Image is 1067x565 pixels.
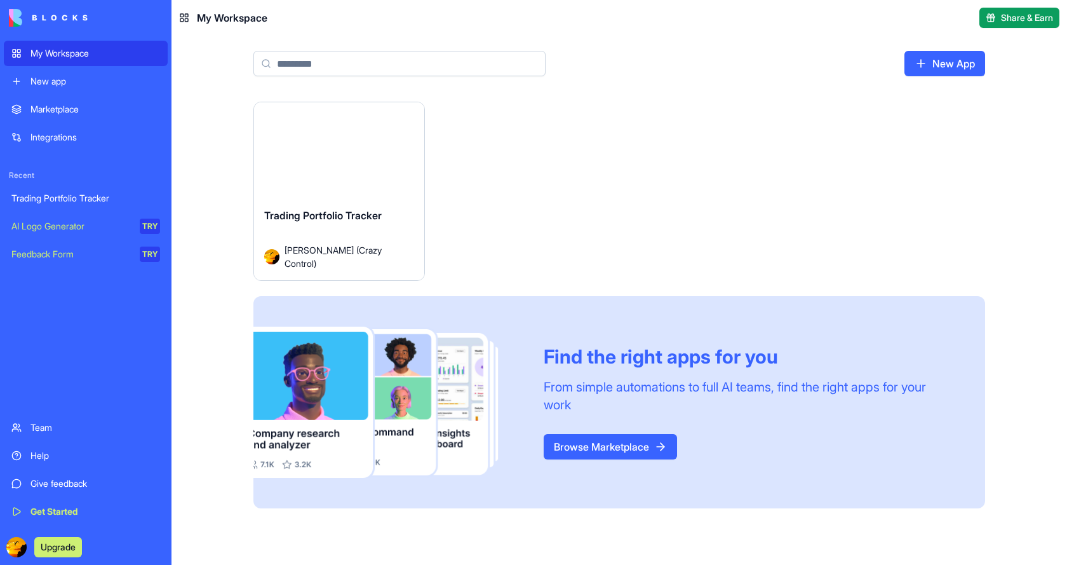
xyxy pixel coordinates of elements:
[544,345,955,368] div: Find the right apps for you
[4,471,168,496] a: Give feedback
[11,192,160,205] div: Trading Portfolio Tracker
[30,103,160,116] div: Marketplace
[30,47,160,60] div: My Workspace
[4,69,168,94] a: New app
[140,219,160,234] div: TRY
[30,505,160,518] div: Get Started
[30,75,160,88] div: New app
[253,327,523,479] img: Frame_181_egmpey.png
[285,243,404,270] span: [PERSON_NAME] (Crazy Control)
[30,131,160,144] div: Integrations
[140,247,160,262] div: TRY
[34,537,82,557] button: Upgrade
[4,186,168,211] a: Trading Portfolio Tracker
[4,170,168,180] span: Recent
[4,125,168,150] a: Integrations
[4,443,168,468] a: Help
[979,8,1059,28] button: Share & Earn
[904,51,985,76] a: New App
[30,449,160,462] div: Help
[30,477,160,490] div: Give feedback
[4,499,168,524] a: Get Started
[6,537,27,557] img: ACg8ocJ7cySna4fc69Ke675mTznHl7OjA8bfGgjuL09Rzb3DgFnSNC53=s96-c
[11,220,131,233] div: AI Logo Generator
[264,249,279,264] img: Avatar
[253,102,425,281] a: Trading Portfolio TrackerAvatar[PERSON_NAME] (Crazy Control)
[197,10,267,25] span: My Workspace
[9,9,88,27] img: logo
[30,421,160,434] div: Team
[264,209,382,222] span: Trading Portfolio Tracker
[4,97,168,122] a: Marketplace
[11,248,131,261] div: Feedback Form
[4,415,168,440] a: Team
[34,540,82,553] a: Upgrade
[4,214,168,239] a: AI Logo GeneratorTRY
[4,242,168,267] a: Feedback FormTRY
[1001,11,1053,24] span: Share & Earn
[4,41,168,66] a: My Workspace
[544,378,955,414] div: From simple automations to full AI teams, find the right apps for your work
[544,434,677,459] a: Browse Marketplace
